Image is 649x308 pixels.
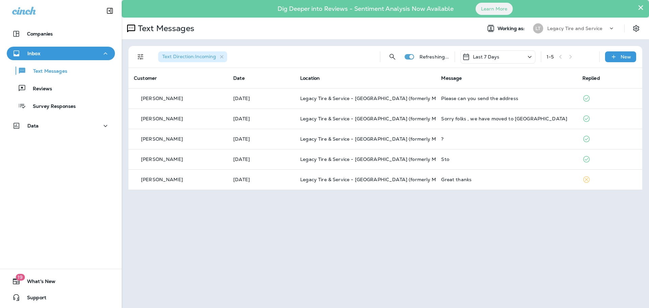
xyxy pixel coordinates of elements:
div: Sorry folks , we have moved to Pensacola [441,116,571,121]
p: [PERSON_NAME] [141,96,183,101]
p: Reviews [26,86,52,92]
div: Text Direction:Incoming [158,51,227,62]
button: Collapse Sidebar [100,4,119,18]
span: Support [20,295,46,303]
span: Legacy Tire & Service - [GEOGRAPHIC_DATA] (formerly Magic City Tire & Service) [300,156,491,162]
p: Sep 24, 2025 02:33 PM [233,177,289,182]
p: [PERSON_NAME] [141,177,183,182]
button: Close [638,2,644,13]
span: Working as: [498,26,526,31]
span: Replied [582,75,600,81]
div: ? [441,136,571,142]
p: Sep 26, 2025 10:33 AM [233,116,289,121]
p: Legacy Tire and Service [547,26,602,31]
p: Text Messages [135,23,194,33]
span: Legacy Tire & Service - [GEOGRAPHIC_DATA] (formerly Magic City Tire & Service) [300,116,491,122]
span: Text Direction : Incoming [162,53,216,60]
p: Sep 24, 2025 06:13 PM [233,157,289,162]
span: Message [441,75,462,81]
span: What's New [20,279,55,287]
button: Learn More [476,3,513,15]
p: Last 7 Days [473,54,500,60]
p: Inbox [27,51,40,56]
span: Legacy Tire & Service - [GEOGRAPHIC_DATA] (formerly Magic City Tire & Service) [300,176,491,183]
button: 19What's New [7,275,115,288]
div: Sto [441,157,571,162]
div: Great thanks [441,177,571,182]
button: Settings [630,22,642,34]
p: Companies [27,31,53,37]
p: [PERSON_NAME] [141,116,183,121]
p: Data [27,123,39,128]
button: Inbox [7,47,115,60]
p: Dig Deeper into Reviews - Sentiment Analysis Now Available [258,8,473,10]
span: Legacy Tire & Service - [GEOGRAPHIC_DATA] (formerly Magic City Tire & Service) [300,136,491,142]
button: Filters [134,50,147,64]
span: 19 [16,274,25,281]
button: Companies [7,27,115,41]
button: Support [7,291,115,304]
div: LT [533,23,543,33]
button: Data [7,119,115,133]
button: Search Messages [386,50,399,64]
p: Refreshing... [419,54,449,60]
p: Survey Responses [26,103,76,110]
p: New [621,54,631,60]
div: 1 - 5 [547,54,554,60]
button: Text Messages [7,64,115,78]
p: [PERSON_NAME] [141,157,183,162]
p: Text Messages [26,68,67,75]
span: Location [300,75,320,81]
div: Please can you send the address [441,96,571,101]
p: Sep 26, 2025 08:37 AM [233,136,289,142]
span: Legacy Tire & Service - [GEOGRAPHIC_DATA] (formerly Magic City Tire & Service) [300,95,491,101]
button: Reviews [7,81,115,95]
span: Customer [134,75,157,81]
button: Survey Responses [7,99,115,113]
p: Sep 29, 2025 08:13 AM [233,96,289,101]
p: [PERSON_NAME] [141,136,183,142]
span: Date [233,75,245,81]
